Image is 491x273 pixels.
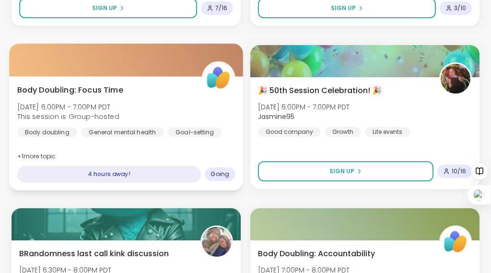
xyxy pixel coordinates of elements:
span: 3 / 10 [454,4,466,12]
span: BRandomness last call kink discussion [19,248,169,260]
span: Sign Up [329,167,354,176]
div: Body doubling [17,127,77,137]
span: 10 / 16 [452,167,466,175]
span: Body Doubling: Accountability [258,248,375,260]
div: Goal-setting [168,127,222,137]
span: 7 / 16 [215,4,227,12]
b: Jasmine95 [258,112,294,121]
span: Sign Up [331,4,356,12]
span: Body Doubling: Focus Time [17,84,123,95]
img: Jasmine95 [441,64,470,94]
div: General mental health [81,127,164,137]
img: ShareWell [203,63,234,93]
span: [DATE] 6:00PM - 7:00PM PDT [17,102,119,111]
span: Sign Up [92,4,117,12]
span: 🎉 50th Session Celebration! 🎉 [258,85,382,96]
div: 4 hours away! [17,166,201,183]
img: BRandom502 [202,227,232,257]
button: Sign Up [258,161,433,181]
span: This session is Group-hosted [17,112,119,121]
div: Good company [258,127,321,137]
img: ShareWell [441,227,470,257]
span: Going [210,170,229,178]
div: Life events [365,127,410,137]
span: [DATE] 6:00PM - 7:00PM PDT [258,102,350,112]
div: Growth [325,127,361,137]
